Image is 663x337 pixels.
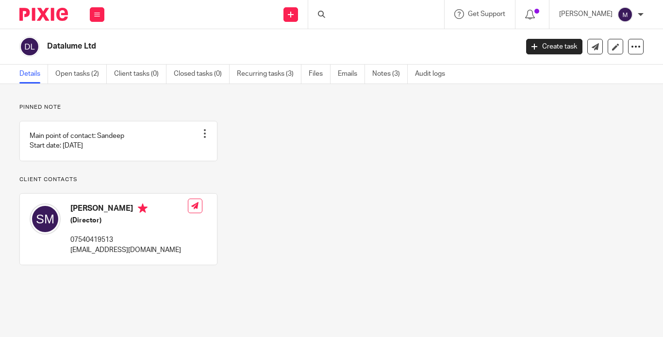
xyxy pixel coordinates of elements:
[338,65,365,84] a: Emails
[526,39,582,54] a: Create task
[587,39,603,54] a: Send new email
[30,203,61,235] img: svg%3E
[19,8,68,21] img: Pixie
[415,65,452,84] a: Audit logs
[19,65,48,84] a: Details
[70,203,181,216] h4: [PERSON_NAME]
[70,235,181,245] p: 07540419513
[559,9,613,19] p: [PERSON_NAME]
[468,11,505,17] span: Get Support
[138,203,148,213] i: Primary
[70,216,181,225] h5: (Director)
[55,65,107,84] a: Open tasks (2)
[70,245,181,255] p: [EMAIL_ADDRESS][DOMAIN_NAME]
[174,65,230,84] a: Closed tasks (0)
[19,36,40,57] img: svg%3E
[237,65,301,84] a: Recurring tasks (3)
[19,103,217,111] p: Pinned note
[114,65,166,84] a: Client tasks (0)
[372,65,408,84] a: Notes (3)
[47,41,419,51] h2: Datalume Ltd
[309,65,331,84] a: Files
[617,7,633,22] img: svg%3E
[19,176,217,184] p: Client contacts
[608,39,623,54] a: Edit client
